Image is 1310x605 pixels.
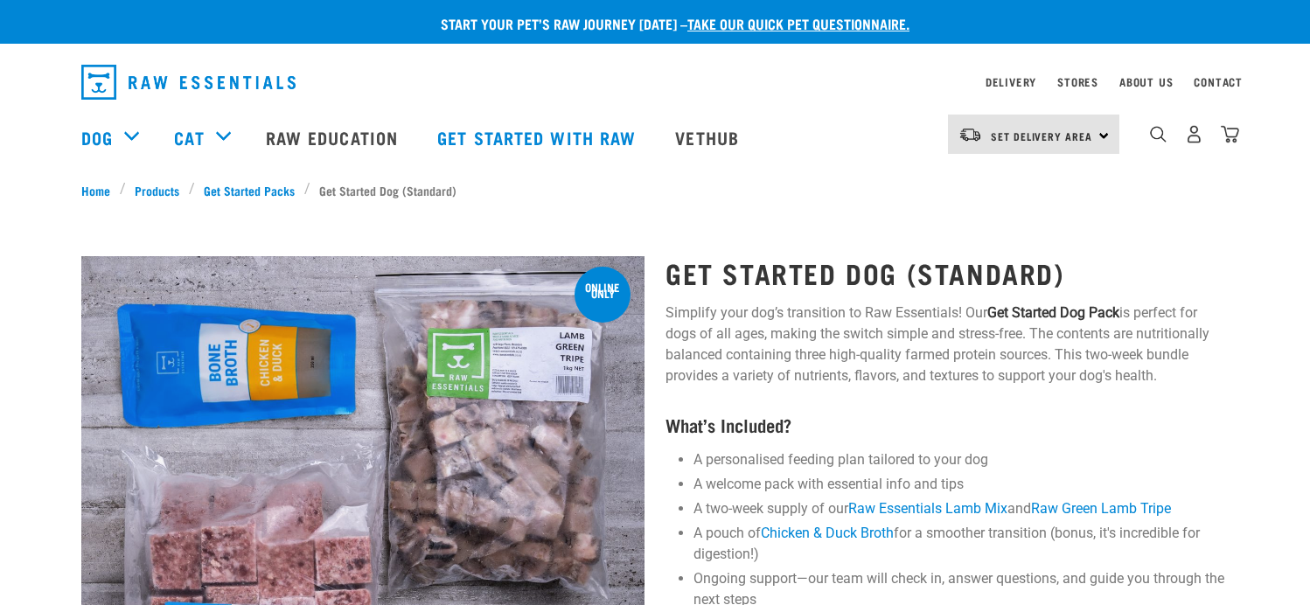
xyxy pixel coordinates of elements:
img: Raw Essentials Logo [81,65,296,100]
li: A two-week supply of our and [693,498,1229,519]
img: van-moving.png [958,127,982,143]
a: Get Started Packs [195,181,304,199]
h1: Get Started Dog (Standard) [665,257,1229,289]
a: take our quick pet questionnaire. [687,19,909,27]
img: home-icon-1@2x.png [1150,126,1167,143]
a: About Us [1119,79,1173,85]
a: Chicken & Duck Broth [761,525,894,541]
a: Dog [81,124,113,150]
a: Products [126,181,189,199]
span: Set Delivery Area [991,133,1092,139]
img: user.png [1185,125,1203,143]
li: A welcome pack with essential info and tips [693,474,1229,495]
img: home-icon@2x.png [1221,125,1239,143]
a: Raw Essentials Lamb Mix [848,500,1007,517]
a: Raw Green Lamb Tripe [1031,500,1171,517]
a: Delivery [986,79,1036,85]
li: A pouch of for a smoother transition (bonus, it's incredible for digestion!) [693,523,1229,565]
a: Stores [1057,79,1098,85]
a: Cat [174,124,204,150]
nav: dropdown navigation [67,58,1243,107]
a: Vethub [658,102,761,172]
strong: What’s Included? [665,420,791,429]
p: Simplify your dog’s transition to Raw Essentials! Our is perfect for dogs of all ages, making the... [665,302,1229,386]
nav: breadcrumbs [81,181,1229,199]
a: Home [81,181,120,199]
li: A personalised feeding plan tailored to your dog [693,449,1229,470]
a: Get started with Raw [420,102,658,172]
a: Contact [1194,79,1243,85]
a: Raw Education [248,102,420,172]
strong: Get Started Dog Pack [987,304,1119,321]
